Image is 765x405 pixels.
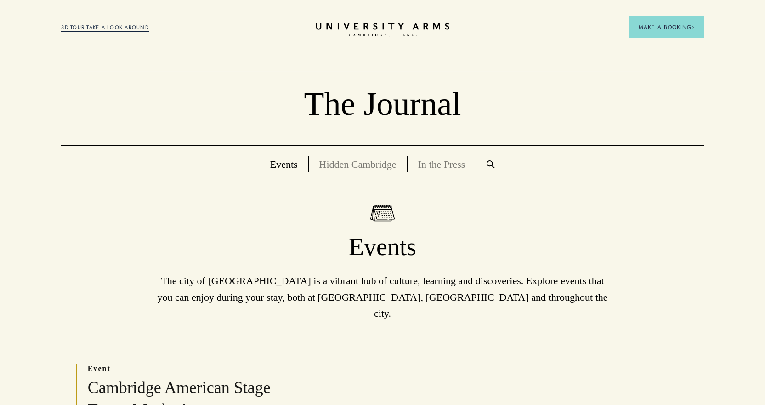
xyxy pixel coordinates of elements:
[370,205,395,222] img: Events
[61,85,703,124] p: The Journal
[476,160,505,168] a: Search
[61,232,703,262] h1: Events
[270,159,298,170] a: Events
[88,364,298,374] p: event
[487,160,495,168] img: Search
[639,23,695,31] span: Make a Booking
[319,159,397,170] a: Hidden Cambridge
[418,159,465,170] a: In the Press
[691,26,695,29] img: Arrow icon
[316,23,449,37] a: Home
[629,16,704,38] button: Make a BookingArrow icon
[153,273,612,321] p: The city of [GEOGRAPHIC_DATA] is a vibrant hub of culture, learning and discoveries. Explore even...
[61,23,149,32] a: 3D TOUR:TAKE A LOOK AROUND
